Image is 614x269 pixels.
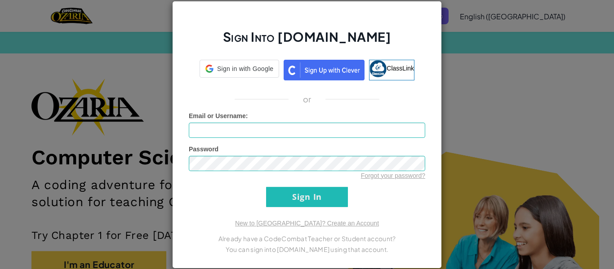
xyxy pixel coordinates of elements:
[189,244,425,255] p: You can sign into [DOMAIN_NAME] using that account.
[361,172,425,179] a: Forgot your password?
[235,220,379,227] a: New to [GEOGRAPHIC_DATA]? Create an Account
[266,187,348,207] input: Sign In
[189,233,425,244] p: Already have a CodeCombat Teacher or Student account?
[217,64,273,73] span: Sign in with Google
[387,64,414,71] span: ClassLink
[189,28,425,54] h2: Sign Into [DOMAIN_NAME]
[284,60,365,80] img: clever_sso_button@2x.png
[200,60,279,78] div: Sign in with Google
[200,60,279,80] a: Sign in with Google
[189,111,248,120] label: :
[189,146,218,153] span: Password
[189,112,246,119] span: Email or Username
[369,60,387,77] img: classlink-logo-small.png
[303,94,311,105] p: or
